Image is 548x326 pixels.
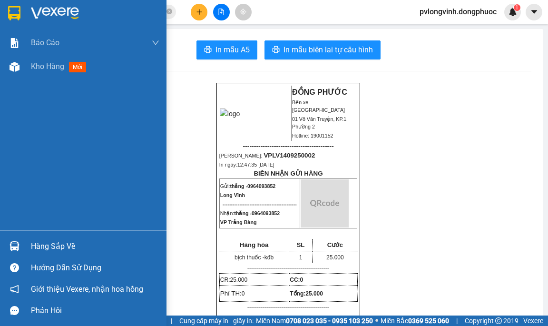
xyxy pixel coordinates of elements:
[235,254,274,261] span: bịch thuốc -
[191,4,207,20] button: plus
[514,4,520,11] sup: 1
[235,4,252,20] button: aim
[3,69,58,75] span: In ngày:
[237,162,274,168] span: 12:47:35 [DATE]
[196,40,257,59] button: printerIn mẫu A5
[26,51,117,59] span: -----------------------------------------
[10,38,20,48] img: solution-icon
[21,69,58,75] span: 12:47:35 [DATE]
[220,192,245,198] span: Long Vĩnh
[171,316,172,326] span: |
[301,179,349,227] img: qr-code
[166,8,172,17] span: close-circle
[219,162,274,168] span: In ngày:
[215,44,250,56] span: In mẫu A5
[3,6,46,48] img: logo
[375,319,378,323] span: ⚪️
[10,263,19,272] span: question-circle
[286,317,373,325] strong: 0708 023 035 - 0935 103 250
[220,109,240,119] img: logo
[243,142,333,150] span: -----------------------------------------
[234,210,280,216] span: thắng -
[290,277,303,283] strong: CC:
[213,4,230,20] button: file-add
[456,316,458,326] span: |
[196,9,203,15] span: plus
[204,46,212,55] span: printer
[10,306,19,315] span: message
[256,316,373,326] span: Miền Nam
[220,290,245,297] span: Phí TH:
[31,283,143,295] span: Giới thiệu Vexere, nhận hoa hồng
[31,239,159,254] div: Hàng sắp về
[75,15,128,27] span: Bến xe [GEOGRAPHIC_DATA]
[526,4,542,20] button: caret-down
[326,254,344,261] span: 25.000
[220,210,280,216] span: Nhận:
[292,88,347,96] strong: ĐỒNG PHƯỚC
[515,4,519,11] span: 1
[509,8,517,16] img: icon-new-feature
[179,316,254,326] span: Cung cấp máy in - giấy in:
[264,254,274,261] span: kđb
[75,5,130,13] strong: ĐỒNG PHƯỚC
[264,152,315,159] span: VPLV1409250002
[219,153,315,158] span: [PERSON_NAME]:
[296,241,304,248] span: SL
[272,46,280,55] span: printer
[292,133,333,138] span: Hotline: 19001152
[412,6,504,18] span: pvlongvinh.dongphuoc
[75,42,117,48] span: Hotline: 19001152
[166,9,172,14] span: close-circle
[31,304,159,318] div: Phản hồi
[408,317,449,325] strong: 0369 525 060
[31,37,59,49] span: Báo cáo
[3,61,99,67] span: [PERSON_NAME]:
[292,99,345,113] span: Bến xe [GEOGRAPHIC_DATA]
[69,62,86,72] span: mới
[223,201,297,207] span: --------------------------------------------
[230,183,275,189] span: thắng -
[219,303,357,311] p: -------------------------------------------
[31,62,64,71] span: Kho hàng
[230,277,247,283] span: 25.000
[10,62,20,72] img: warehouse-icon
[299,254,303,261] span: 1
[31,261,159,275] div: Hướng dẫn sử dụng
[8,6,20,20] img: logo-vxr
[292,116,348,129] span: 01 Võ Văn Truyện, KP.1, Phường 2
[220,277,247,283] span: CR:
[300,277,303,283] span: 0
[252,210,280,216] span: 0964093852
[75,29,131,40] span: 01 Võ Văn Truyện, KP.1, Phường 2
[10,241,20,251] img: warehouse-icon
[284,44,373,56] span: In mẫu biên lai tự cấu hình
[240,9,246,15] span: aim
[10,285,19,294] span: notification
[220,183,275,189] span: Gửi:
[381,316,449,326] span: Miền Bắc
[242,290,245,297] span: 0
[219,264,357,272] p: -------------------------------------------
[290,290,323,297] span: Tổng:
[530,8,538,16] span: caret-down
[254,170,323,177] strong: BIÊN NHẬN GỬI HÀNG
[220,219,257,225] span: VP Trảng Bàng
[152,39,159,47] span: down
[264,40,381,59] button: printerIn mẫu biên lai tự cấu hình
[305,290,323,297] span: 25.000
[48,60,99,68] span: VPLV1409250002
[327,241,343,248] span: Cước
[240,241,269,248] span: Hàng hóa
[495,317,502,324] span: copyright
[218,9,225,15] span: file-add
[247,183,275,189] span: 0964093852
